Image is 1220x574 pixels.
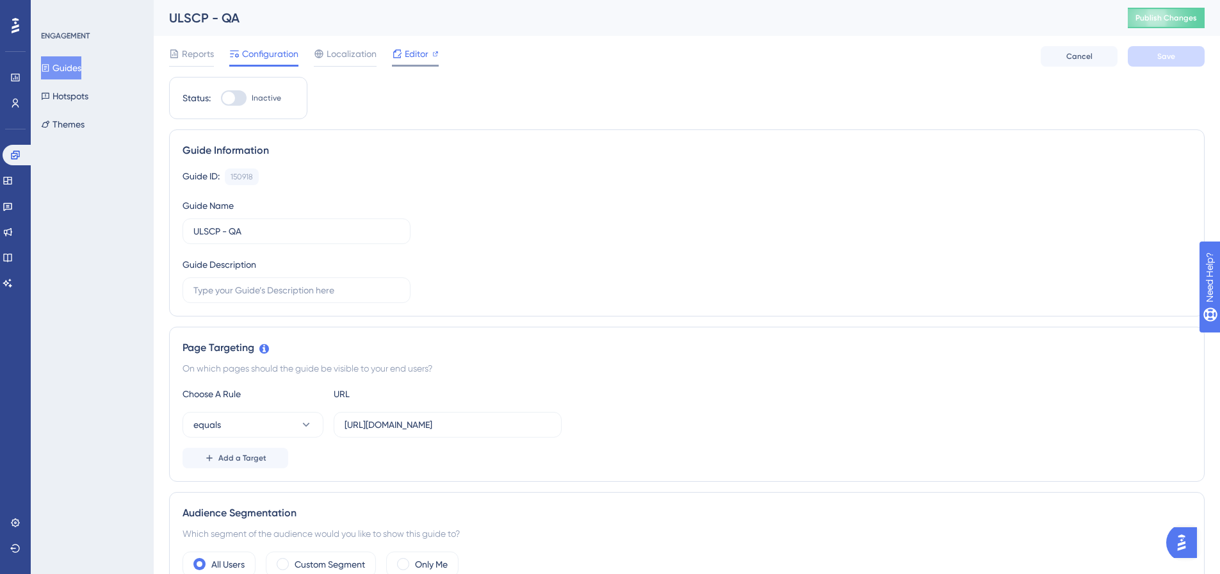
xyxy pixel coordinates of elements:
[295,557,365,572] label: Custom Segment
[169,9,1096,27] div: ULSCP - QA
[1128,8,1205,28] button: Publish Changes
[183,168,220,185] div: Guide ID:
[183,257,256,272] div: Guide Description
[1066,51,1093,61] span: Cancel
[1135,13,1197,23] span: Publish Changes
[41,56,81,79] button: Guides
[193,417,221,432] span: equals
[242,46,298,61] span: Configuration
[183,505,1191,521] div: Audience Segmentation
[41,85,88,108] button: Hotspots
[183,340,1191,356] div: Page Targeting
[193,224,400,238] input: Type your Guide’s Name here
[183,448,288,468] button: Add a Target
[183,361,1191,376] div: On which pages should the guide be visible to your end users?
[183,412,323,438] button: equals
[183,526,1191,541] div: Which segment of the audience would you like to show this guide to?
[30,3,80,19] span: Need Help?
[231,172,253,182] div: 150918
[218,453,266,463] span: Add a Target
[334,386,475,402] div: URL
[405,46,428,61] span: Editor
[211,557,245,572] label: All Users
[1128,46,1205,67] button: Save
[183,143,1191,158] div: Guide Information
[1041,46,1118,67] button: Cancel
[252,93,281,103] span: Inactive
[41,113,85,136] button: Themes
[183,90,211,106] div: Status:
[415,557,448,572] label: Only Me
[183,386,323,402] div: Choose A Rule
[1157,51,1175,61] span: Save
[183,198,234,213] div: Guide Name
[41,31,90,41] div: ENGAGEMENT
[182,46,214,61] span: Reports
[193,283,400,297] input: Type your Guide’s Description here
[327,46,377,61] span: Localization
[1166,523,1205,562] iframe: UserGuiding AI Assistant Launcher
[345,418,551,432] input: yourwebsite.com/path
